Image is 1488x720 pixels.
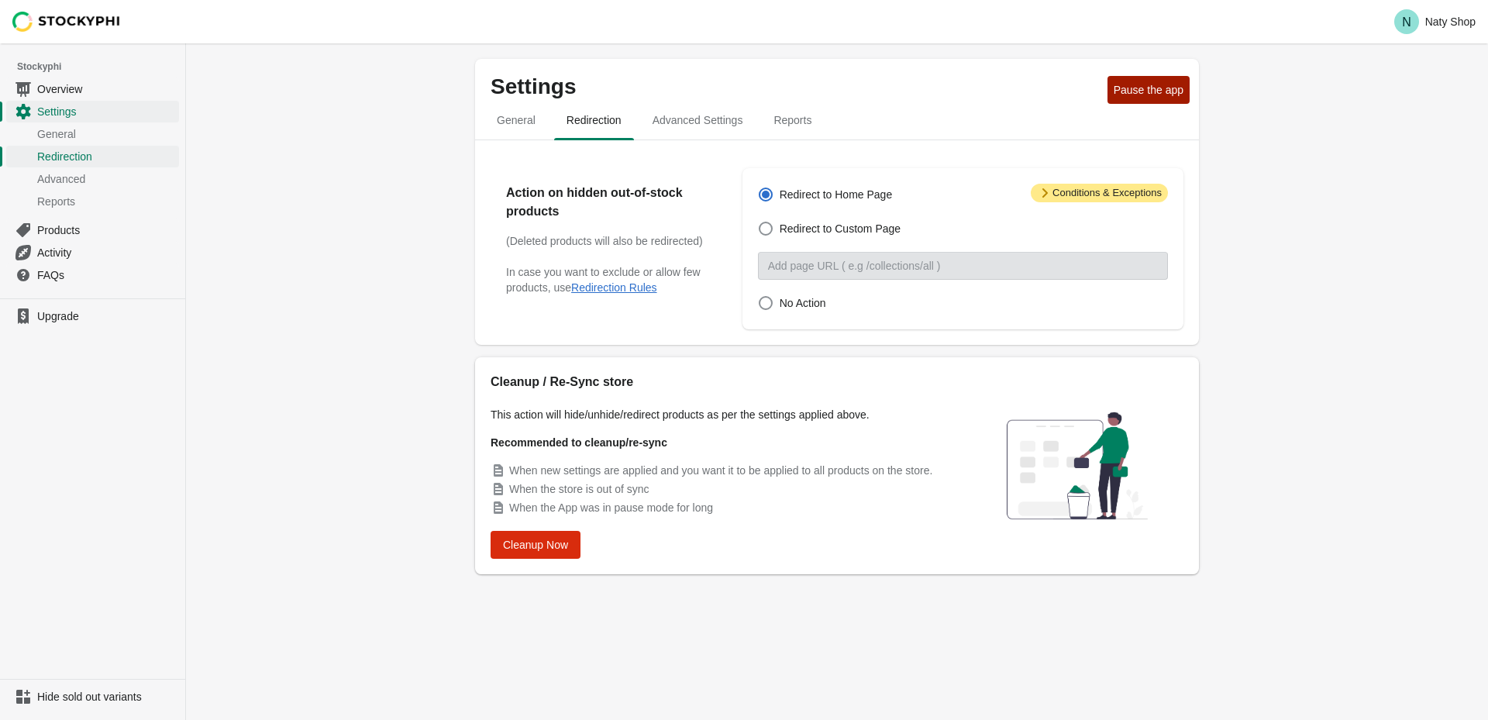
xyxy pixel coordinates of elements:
h2: Cleanup / Re-Sync store [491,373,956,391]
p: Naty Shop [1425,16,1476,28]
span: When the store is out of sync [509,483,649,495]
span: Settings [37,104,176,119]
span: Advanced [37,171,176,187]
p: Settings [491,74,1101,99]
button: reports [758,100,827,140]
a: FAQs [6,264,179,286]
span: Reports [37,194,176,209]
span: Redirect to Home Page [780,187,893,202]
span: Products [37,222,176,238]
span: General [37,126,176,142]
img: Stockyphi [12,12,121,32]
p: This action will hide/unhide/redirect products as per the settings applied above. [491,407,956,422]
span: Activity [37,245,176,260]
span: Advanced Settings [640,106,756,134]
input: Add page URL ( e.g /collections/all ) [758,252,1168,280]
a: Activity [6,241,179,264]
button: Avatar with initials NNaty Shop [1388,6,1482,37]
a: Upgrade [6,305,179,327]
a: Settings [6,100,179,122]
h2: Action on hidden out-of-stock products [506,184,711,221]
span: FAQs [37,267,176,283]
a: Reports [6,190,179,212]
p: In case you want to exclude or allow few products, use [506,264,711,295]
span: No Action [780,295,826,311]
span: Reports [761,106,824,134]
span: When the App was in pause mode for long [509,501,713,514]
span: General [484,106,548,134]
span: Avatar with initials N [1394,9,1419,34]
div: redirection [475,140,1199,345]
span: Cleanup Now [503,539,568,551]
span: Upgrade [37,308,176,324]
span: Conditions & Exceptions [1031,184,1168,202]
a: Redirection [6,145,179,167]
strong: Recommended to cleanup/re-sync [491,436,667,449]
a: Advanced [6,167,179,190]
span: Overview [37,81,176,97]
button: general [481,100,551,140]
span: Redirection [37,149,176,164]
button: Redirection Rules [571,281,657,294]
span: Hide sold out variants [37,689,176,704]
h3: (Deleted products will also be redirected) [506,233,711,249]
a: Overview [6,78,179,100]
a: General [6,122,179,145]
a: Products [6,219,179,241]
button: Cleanup Now [491,531,580,559]
button: Pause the app [1107,76,1190,104]
a: Hide sold out variants [6,686,179,708]
span: Pause the app [1114,84,1183,96]
span: When new settings are applied and you want it to be applied to all products on the store. [509,464,932,477]
span: Redirection [554,106,634,134]
span: Redirect to Custom Page [780,221,901,236]
text: N [1402,16,1411,29]
span: Stockyphi [17,59,185,74]
button: redirection [551,100,637,140]
button: Advanced settings [637,100,759,140]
